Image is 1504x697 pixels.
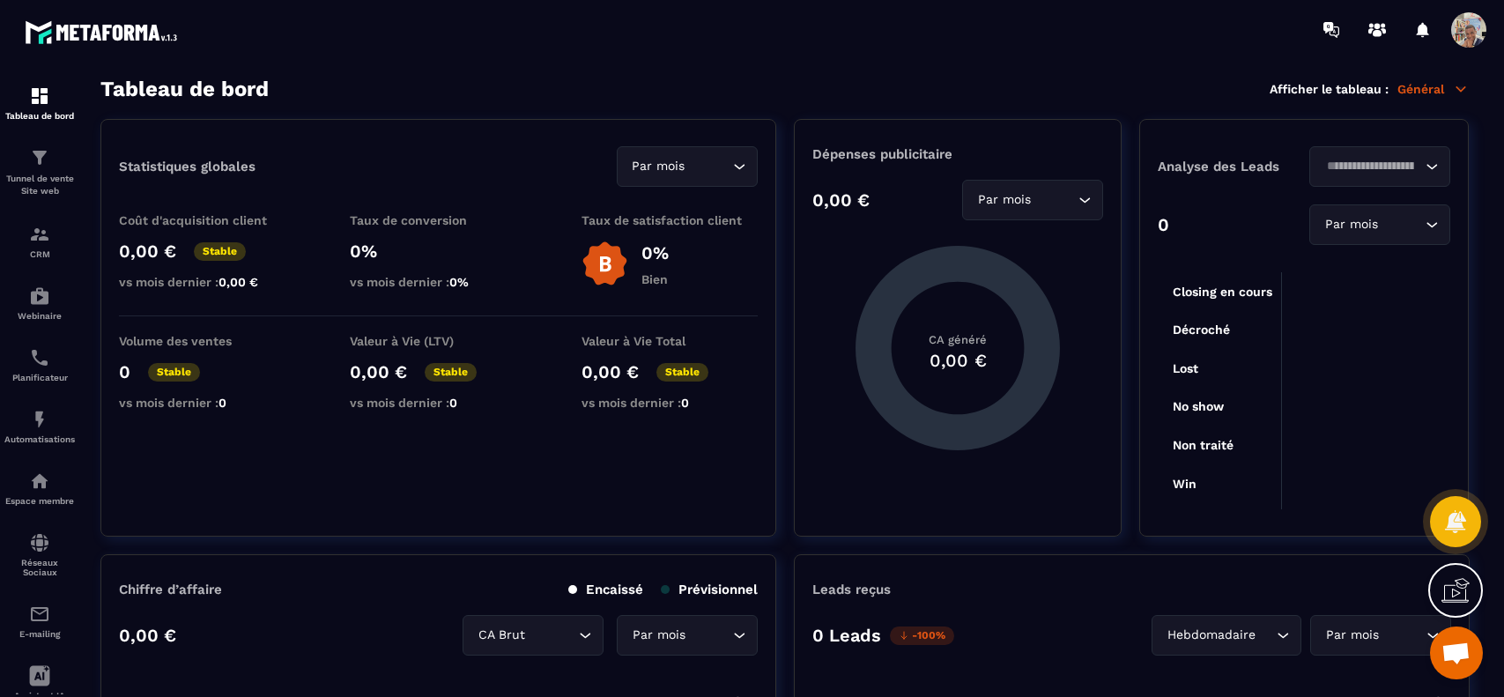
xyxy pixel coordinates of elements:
[617,146,758,187] div: Search for option
[812,146,1103,162] p: Dépenses publicitaire
[628,626,689,645] span: Par mois
[4,334,75,396] a: schedulerschedulerPlanificateur
[812,625,881,646] p: 0 Leads
[4,396,75,457] a: automationsautomationsAutomatisations
[1173,361,1198,375] tspan: Lost
[25,16,183,48] img: logo
[582,241,628,287] img: b-badge-o.b3b20ee6.svg
[617,615,758,656] div: Search for option
[350,275,526,289] p: vs mois dernier :
[661,582,758,597] p: Prévisionnel
[1173,438,1234,452] tspan: Non traité
[29,604,50,625] img: email
[449,275,469,289] span: 0%
[4,434,75,444] p: Automatisations
[4,519,75,590] a: social-networksocial-networkRéseaux Sociaux
[1309,204,1450,245] div: Search for option
[474,626,529,645] span: CA Brut
[529,626,574,645] input: Search for option
[4,173,75,197] p: Tunnel de vente Site web
[1173,285,1272,300] tspan: Closing en cours
[4,72,75,134] a: formationformationTableau de bord
[689,626,729,645] input: Search for option
[4,496,75,506] p: Espace membre
[1173,477,1197,491] tspan: Win
[656,363,708,382] p: Stable
[4,249,75,259] p: CRM
[1321,157,1421,176] input: Search for option
[29,147,50,168] img: formation
[194,242,246,261] p: Stable
[1158,159,1304,174] p: Analyse des Leads
[681,396,689,410] span: 0
[641,242,669,263] p: 0%
[1321,215,1382,234] span: Par mois
[148,363,200,382] p: Stable
[29,285,50,307] img: automations
[1322,626,1382,645] span: Par mois
[1270,82,1389,96] p: Afficher le tableau :
[1173,323,1230,337] tspan: Décroché
[974,190,1034,210] span: Par mois
[29,471,50,492] img: automations
[4,134,75,211] a: formationformationTunnel de vente Site web
[4,457,75,519] a: automationsautomationsEspace membre
[1310,615,1451,656] div: Search for option
[582,396,758,410] p: vs mois dernier :
[1382,626,1422,645] input: Search for option
[962,180,1103,220] div: Search for option
[812,189,870,211] p: 0,00 €
[1163,626,1259,645] span: Hebdomadaire
[29,224,50,245] img: formation
[1173,399,1225,413] tspan: No show
[812,582,891,597] p: Leads reçus
[1158,214,1169,235] p: 0
[119,275,295,289] p: vs mois dernier :
[4,111,75,121] p: Tableau de bord
[119,625,176,646] p: 0,00 €
[582,361,639,382] p: 0,00 €
[350,334,526,348] p: Valeur à Vie (LTV)
[350,213,526,227] p: Taux de conversion
[641,272,669,286] p: Bien
[350,361,407,382] p: 0,00 €
[628,157,689,176] span: Par mois
[582,334,758,348] p: Valeur à Vie Total
[1152,615,1301,656] div: Search for option
[463,615,604,656] div: Search for option
[890,627,954,645] p: -100%
[100,77,269,101] h3: Tableau de bord
[4,311,75,321] p: Webinaire
[1309,146,1450,187] div: Search for option
[119,241,176,262] p: 0,00 €
[119,396,295,410] p: vs mois dernier :
[350,241,526,262] p: 0%
[119,213,295,227] p: Coût d'acquisition client
[29,347,50,368] img: scheduler
[1430,627,1483,679] div: Ouvrir le chat
[219,396,226,410] span: 0
[119,159,256,174] p: Statistiques globales
[582,213,758,227] p: Taux de satisfaction client
[119,361,130,382] p: 0
[689,157,729,176] input: Search for option
[4,590,75,652] a: emailemailE-mailing
[568,582,643,597] p: Encaissé
[29,532,50,553] img: social-network
[4,558,75,577] p: Réseaux Sociaux
[425,363,477,382] p: Stable
[29,85,50,107] img: formation
[4,211,75,272] a: formationformationCRM
[1382,215,1421,234] input: Search for option
[4,373,75,382] p: Planificateur
[449,396,457,410] span: 0
[4,629,75,639] p: E-mailing
[119,334,295,348] p: Volume des ventes
[29,409,50,430] img: automations
[219,275,258,289] span: 0,00 €
[1397,81,1469,97] p: Général
[4,272,75,334] a: automationsautomationsWebinaire
[119,582,222,597] p: Chiffre d’affaire
[350,396,526,410] p: vs mois dernier :
[1259,626,1272,645] input: Search for option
